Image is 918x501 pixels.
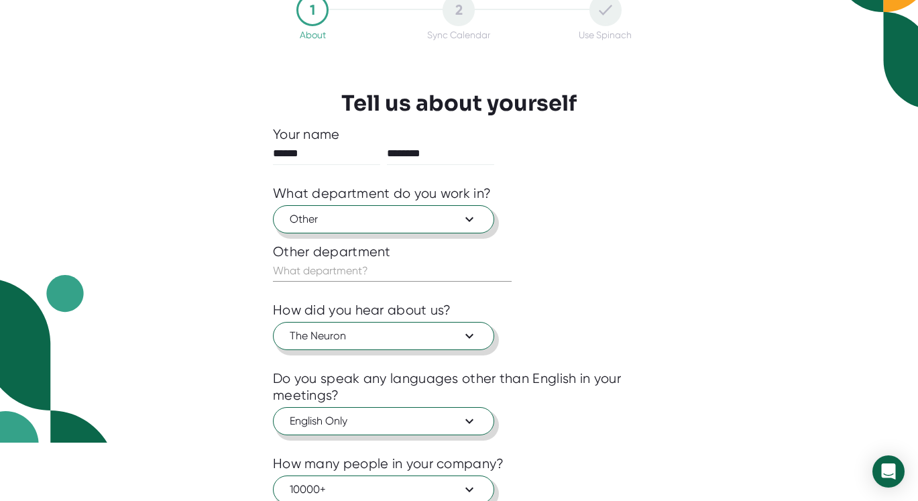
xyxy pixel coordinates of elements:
div: Sync Calendar [427,30,490,40]
button: Other [273,205,494,233]
span: Other [290,211,477,227]
button: English Only [273,407,494,435]
div: Your name [273,126,645,143]
div: What department do you work in? [273,185,491,202]
span: 10000+ [290,482,477,498]
span: The Neuron [290,328,477,344]
span: English Only [290,413,477,429]
input: What department? [273,260,512,282]
div: How many people in your company? [273,455,504,472]
div: Do you speak any languages other than English in your meetings? [273,370,645,404]
div: Use Spinach [579,30,632,40]
button: The Neuron [273,322,494,350]
div: About [300,30,326,40]
div: Open Intercom Messenger [872,455,905,488]
div: How did you hear about us? [273,302,451,319]
h3: Tell us about yourself [341,91,577,116]
div: Other department [273,243,645,260]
